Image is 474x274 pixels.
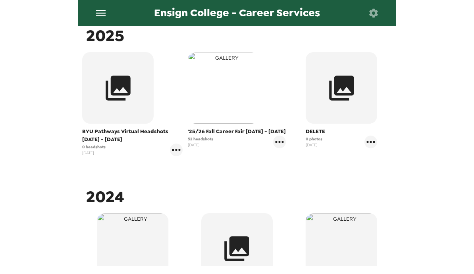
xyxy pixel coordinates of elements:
span: 0 photos [306,136,322,142]
span: [DATE] [82,150,106,156]
span: Ensign College - Career Services [154,8,320,18]
span: 52 headshots [188,136,213,142]
span: DELETE [306,128,377,136]
span: 2024 [86,186,124,207]
img: gallery [188,52,259,124]
span: [DATE] [306,142,322,148]
span: '25/26 Fall Career Fair [DATE] - [DATE] [188,128,286,136]
span: 2025 [86,25,124,46]
button: gallery menu [273,136,286,148]
button: gallery menu [170,144,183,156]
span: BYU Pathways Virtual Headshots [DATE] - [DATE] [82,128,183,144]
span: [DATE] [188,142,213,148]
span: 0 headshots [82,144,106,150]
button: gallery menu [364,136,377,148]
